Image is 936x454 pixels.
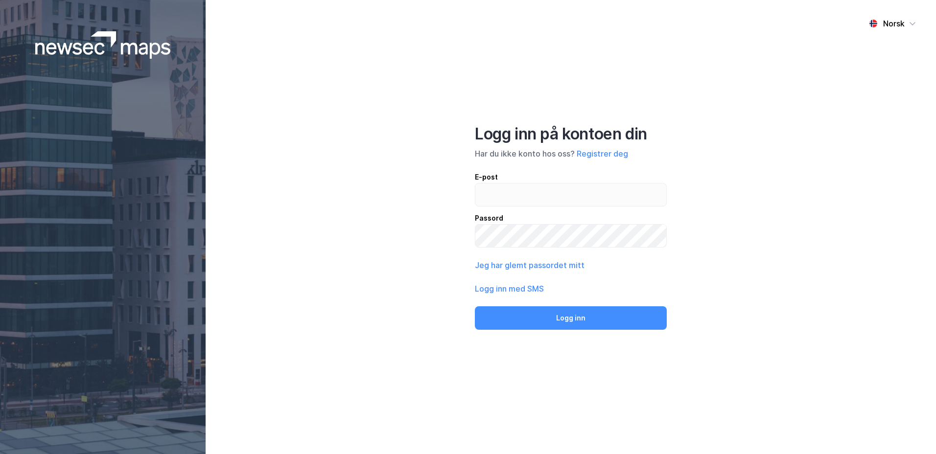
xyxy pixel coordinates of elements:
button: Logg inn med SMS [475,283,544,295]
div: Har du ikke konto hos oss? [475,148,667,159]
div: Passord [475,212,667,224]
div: Norsk [883,18,905,29]
button: Logg inn [475,306,667,330]
img: logoWhite.bf58a803f64e89776f2b079ca2356427.svg [35,31,171,59]
div: E-post [475,171,667,183]
div: Logg inn på kontoen din [475,124,667,144]
button: Jeg har glemt passordet mitt [475,259,585,271]
button: Registrer deg [577,148,628,159]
